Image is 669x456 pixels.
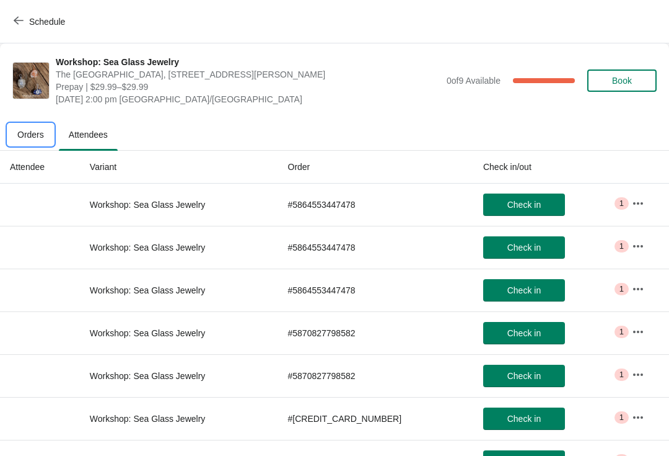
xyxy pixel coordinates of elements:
span: Workshop: Sea Glass Jewelry [56,56,440,68]
td: # 5864553447478 [278,269,473,311]
button: Check in [483,365,565,387]
td: # 5870827798582 [278,354,473,397]
span: [DATE] 2:00 pm [GEOGRAPHIC_DATA]/[GEOGRAPHIC_DATA] [56,93,440,105]
span: 0 of 9 Available [447,76,501,86]
td: # [CREDIT_CARD_NUMBER] [278,397,473,440]
span: 1 [619,199,624,208]
span: Check in [507,371,541,381]
span: Check in [507,243,541,253]
span: 1 [619,413,624,422]
span: Attendees [59,123,118,146]
th: Variant [80,151,278,184]
button: Book [587,69,657,92]
button: Check in [483,194,565,216]
th: Order [278,151,473,184]
td: Workshop: Sea Glass Jewelry [80,184,278,226]
td: Workshop: Sea Glass Jewelry [80,226,278,269]
span: The [GEOGRAPHIC_DATA], [STREET_ADDRESS][PERSON_NAME] [56,68,440,81]
img: Workshop: Sea Glass Jewelry [13,63,49,99]
span: Prepay | $29.99–$29.99 [56,81,440,93]
td: Workshop: Sea Glass Jewelry [80,311,278,354]
button: Check in [483,279,565,302]
button: Check in [483,408,565,430]
span: Check in [507,414,541,424]
span: Check in [507,200,541,210]
button: Check in [483,322,565,344]
span: Check in [507,328,541,338]
span: Check in [507,285,541,295]
button: Check in [483,236,565,259]
td: # 5870827798582 [278,311,473,354]
td: Workshop: Sea Glass Jewelry [80,354,278,397]
th: Check in/out [473,151,622,184]
span: 1 [619,241,624,251]
span: 1 [619,284,624,294]
span: Book [612,76,632,86]
td: Workshop: Sea Glass Jewelry [80,397,278,440]
td: # 5864553447478 [278,184,473,226]
span: Schedule [29,17,65,27]
span: 1 [619,327,624,337]
button: Schedule [6,11,75,33]
td: # 5864553447478 [278,226,473,269]
span: 1 [619,370,624,380]
td: Workshop: Sea Glass Jewelry [80,269,278,311]
span: Orders [7,123,54,146]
